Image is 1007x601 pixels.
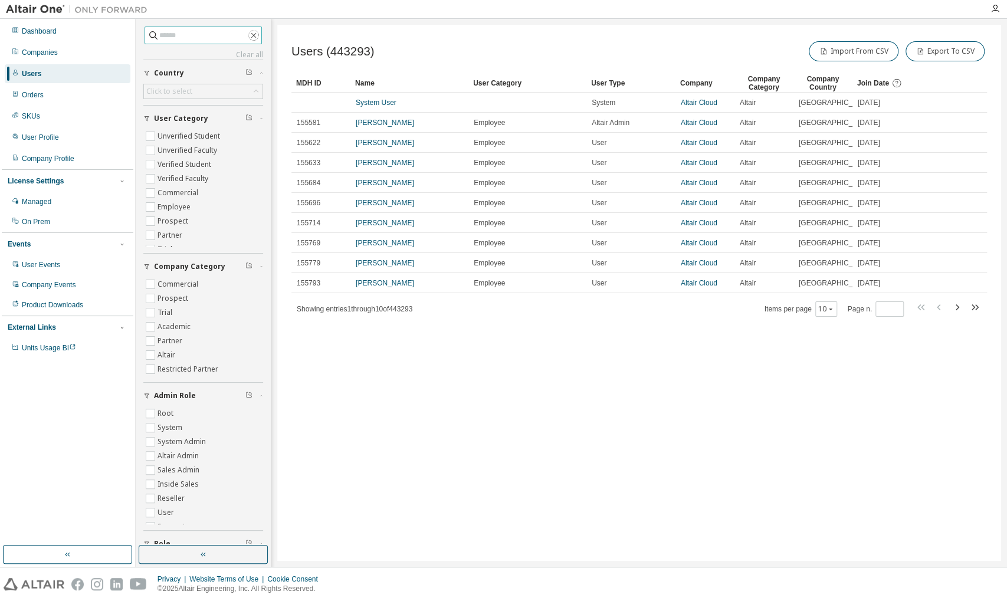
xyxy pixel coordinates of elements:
[158,421,185,435] label: System
[297,218,320,228] span: 155714
[740,278,756,288] span: Altair
[858,118,880,127] span: [DATE]
[474,158,505,168] span: Employee
[474,278,505,288] span: Employee
[158,584,325,594] p: © 2025 Altair Engineering, Inc. All Rights Reserved.
[297,118,320,127] span: 155581
[858,238,880,248] span: [DATE]
[158,228,185,242] label: Partner
[154,539,170,549] span: Role
[158,242,175,257] label: Trial
[592,238,606,248] span: User
[154,68,184,78] span: Country
[245,262,252,271] span: Clear filter
[22,260,60,270] div: User Events
[681,179,717,187] a: Altair Cloud
[799,178,872,188] span: [GEOGRAPHIC_DATA]
[71,578,84,590] img: facebook.svg
[297,278,320,288] span: 155793
[765,301,837,317] span: Items per page
[906,41,985,61] button: Export To CSV
[681,119,717,127] a: Altair Cloud
[474,118,505,127] span: Employee
[291,45,375,58] span: Users (443293)
[158,574,189,584] div: Privacy
[680,74,730,93] div: Company
[245,114,252,123] span: Clear filter
[158,362,221,376] label: Restricted Partner
[143,383,263,409] button: Admin Role
[158,477,201,491] label: Inside Sales
[740,218,756,228] span: Altair
[22,344,76,352] span: Units Usage BI
[158,200,193,214] label: Employee
[296,74,346,93] div: MDH ID
[818,304,834,314] button: 10
[592,258,606,268] span: User
[356,159,414,167] a: [PERSON_NAME]
[809,41,898,61] button: Import From CSV
[356,139,414,147] a: [PERSON_NAME]
[474,258,505,268] span: Employee
[355,74,464,93] div: Name
[158,491,187,505] label: Reseller
[681,259,717,267] a: Altair Cloud
[22,217,50,226] div: On Prem
[22,280,76,290] div: Company Events
[681,139,717,147] a: Altair Cloud
[799,138,872,147] span: [GEOGRAPHIC_DATA]
[8,239,31,249] div: Events
[858,198,880,208] span: [DATE]
[681,199,717,207] a: Altair Cloud
[22,69,41,78] div: Users
[297,305,412,313] span: Showing entries 1 through 10 of 443293
[799,278,872,288] span: [GEOGRAPHIC_DATA]
[799,158,872,168] span: [GEOGRAPHIC_DATA]
[297,238,320,248] span: 155769
[245,68,252,78] span: Clear filter
[158,406,176,421] label: Root
[592,178,606,188] span: User
[858,278,880,288] span: [DATE]
[848,301,904,317] span: Page n.
[592,138,606,147] span: User
[297,198,320,208] span: 155696
[681,159,717,167] a: Altair Cloud
[740,118,756,127] span: Altair
[740,158,756,168] span: Altair
[858,158,880,168] span: [DATE]
[22,154,74,163] div: Company Profile
[799,98,872,107] span: [GEOGRAPHIC_DATA]
[189,574,267,584] div: Website Terms of Use
[267,574,324,584] div: Cookie Consent
[144,84,263,98] div: Click to select
[158,320,193,334] label: Academic
[799,258,872,268] span: [GEOGRAPHIC_DATA]
[740,238,756,248] span: Altair
[158,463,202,477] label: Sales Admin
[798,74,848,93] div: Company Country
[245,391,252,400] span: Clear filter
[356,219,414,227] a: [PERSON_NAME]
[356,179,414,187] a: [PERSON_NAME]
[158,306,175,320] label: Trial
[143,50,263,60] a: Clear all
[356,119,414,127] a: [PERSON_NAME]
[158,186,201,200] label: Commercial
[158,449,201,463] label: Altair Admin
[858,138,880,147] span: [DATE]
[799,238,872,248] span: [GEOGRAPHIC_DATA]
[158,143,219,157] label: Unverified Faculty
[8,176,64,186] div: License Settings
[146,87,192,96] div: Click to select
[297,158,320,168] span: 155633
[154,391,196,400] span: Admin Role
[592,278,606,288] span: User
[740,98,756,107] span: Altair
[356,239,414,247] a: [PERSON_NAME]
[858,258,880,268] span: [DATE]
[158,291,191,306] label: Prospect
[143,254,263,280] button: Company Category
[22,133,59,142] div: User Profile
[154,114,208,123] span: User Category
